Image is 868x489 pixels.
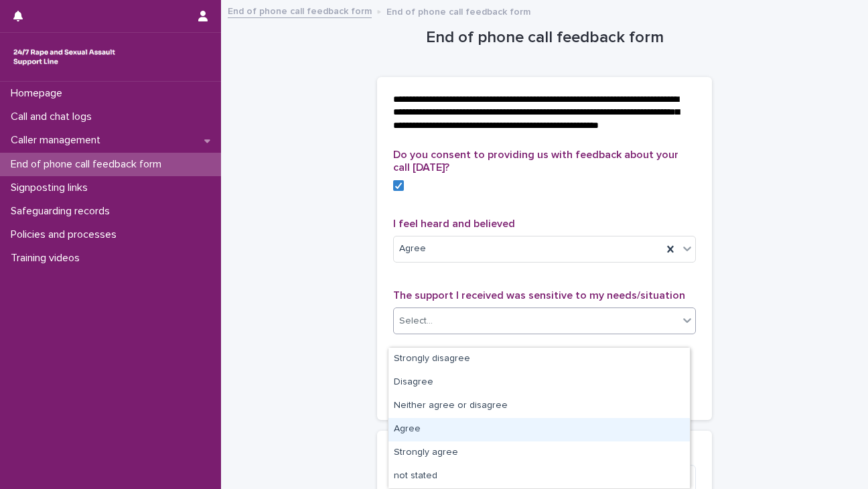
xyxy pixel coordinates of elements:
[386,3,530,18] p: End of phone call feedback form
[388,371,690,395] div: Disagree
[388,465,690,488] div: not stated
[5,252,90,265] p: Training videos
[388,348,690,371] div: Strongly disagree
[228,3,372,18] a: End of phone call feedback form
[399,242,426,256] span: Agree
[388,418,690,441] div: Agree
[5,158,172,171] p: End of phone call feedback form
[5,205,121,218] p: Safeguarding records
[11,44,118,70] img: rhQMoQhaT3yELyF149Cw
[5,111,102,123] p: Call and chat logs
[388,441,690,465] div: Strongly agree
[393,218,515,229] span: I feel heard and believed
[393,149,678,173] span: Do you consent to providing us with feedback about your call [DATE]?
[5,87,73,100] p: Homepage
[399,314,433,328] div: Select...
[377,28,712,48] h1: End of phone call feedback form
[393,290,685,301] span: The support I received was sensitive to my needs/situation
[5,182,98,194] p: Signposting links
[5,134,111,147] p: Caller management
[5,228,127,241] p: Policies and processes
[388,395,690,418] div: Neither agree or disagree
